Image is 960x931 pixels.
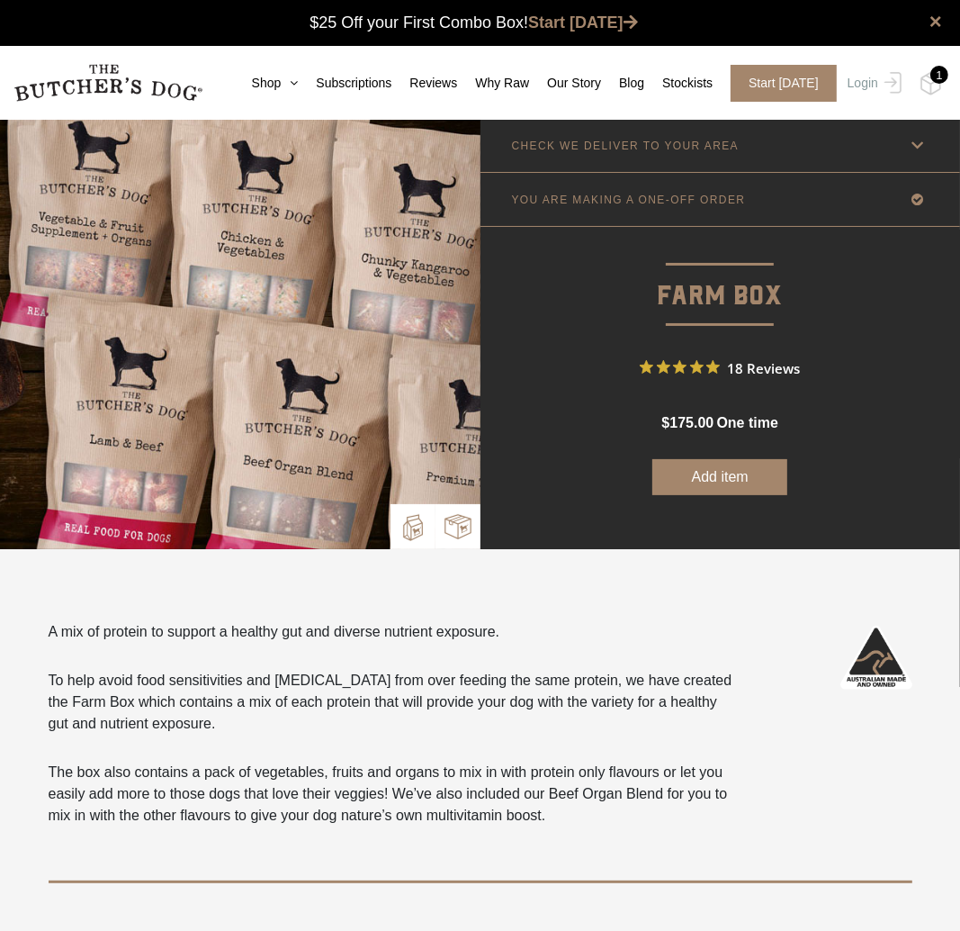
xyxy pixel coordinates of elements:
a: close [929,11,942,32]
span: Start [DATE] [731,65,837,102]
p: YOU ARE MAKING A ONE-OFF ORDER [512,194,746,206]
span: $ [662,415,670,430]
p: The box also contains a pack of vegetables, fruits and organs to mix in with protein only flavour... [49,762,740,827]
span: 175.00 [669,415,713,430]
span: one time [717,415,778,430]
a: Start [DATE] [528,14,638,32]
a: Blog [601,74,644,93]
a: Login [843,65,902,102]
p: CHECK WE DELIVER TO YOUR AREA [512,140,740,152]
a: Why Raw [457,74,529,93]
div: 1 [930,66,948,84]
img: TBD_Build-A-Box.png [399,514,426,541]
a: Reviews [391,74,457,93]
img: TBD_Combo-Box.png [444,513,471,540]
img: Australian-Made_White.png [840,621,912,693]
button: Rated 4.9 out of 5 stars from 18 reviews. Jump to reviews. [640,354,800,381]
a: Stockists [644,74,713,93]
img: TBD_Cart-Full.png [920,72,942,95]
div: A mix of protein to support a healthy gut and diverse nutrient exposure. [49,621,740,827]
span: 18 Reviews [727,354,800,381]
a: Start [DATE] [713,65,843,102]
p: To help avoid food sensitivities and [MEDICAL_DATA] from over feeding the same protein, we have c... [49,670,740,735]
a: Our Story [529,74,601,93]
a: Subscriptions [298,74,391,93]
button: Add item [652,459,787,495]
a: Shop [234,74,299,93]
